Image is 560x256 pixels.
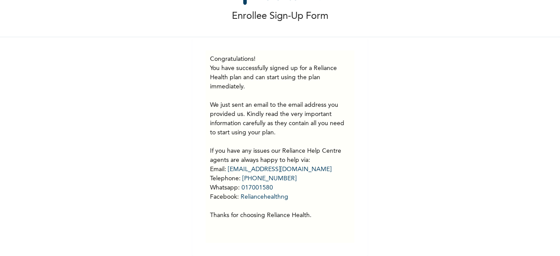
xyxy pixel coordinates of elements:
[241,194,288,200] a: Reliancehealthng
[241,185,273,191] a: 017001580
[210,55,350,64] h3: Congratulations!
[228,166,332,172] a: [EMAIL_ADDRESS][DOMAIN_NAME]
[232,9,329,24] p: Enrollee Sign-Up Form
[210,64,350,220] p: You have successfully signed up for a Reliance Health plan and can start using the plan immediate...
[242,175,297,182] a: [PHONE_NUMBER]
